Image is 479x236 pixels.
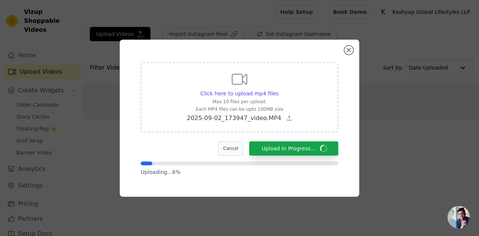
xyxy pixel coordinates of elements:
p: Uploading... 6 % [141,168,338,176]
p: Each MP4 files can be upto 100MB size [187,106,292,112]
span: 2025-09-02_173947_video.MP4 [187,114,281,122]
div: Open chat [448,206,470,229]
span: Click here to upload mp4 files [201,91,279,96]
button: Close modal [344,46,353,55]
p: Max 10 files per upload. [187,99,292,105]
button: Upload In Progress... [249,141,338,156]
button: Cancel [218,141,243,156]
